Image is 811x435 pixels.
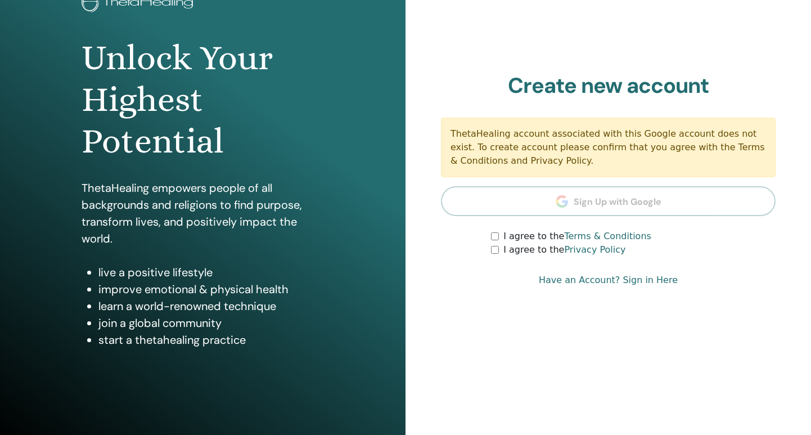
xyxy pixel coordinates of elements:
h2: Create new account [441,73,776,99]
a: Have an Account? Sign in Here [539,273,678,287]
label: I agree to the [503,243,625,257]
label: I agree to the [503,230,651,243]
li: live a positive lifestyle [98,264,324,281]
li: improve emotional & physical health [98,281,324,298]
li: start a thetahealing practice [98,331,324,348]
a: Terms & Conditions [564,231,651,241]
p: ThetaHealing empowers people of all backgrounds and religions to find purpose, transform lives, a... [82,180,324,247]
li: join a global community [98,315,324,331]
li: learn a world-renowned technique [98,298,324,315]
a: Privacy Policy [564,244,625,255]
h1: Unlock Your Highest Potential [82,37,324,163]
div: ThetaHealing account associated with this Google account does not exist. To create account please... [441,118,776,177]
